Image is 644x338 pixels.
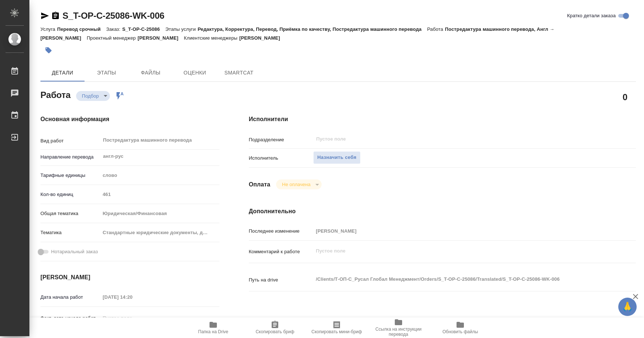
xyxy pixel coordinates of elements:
span: Ссылка на инструкции перевода [372,327,425,337]
span: Оценки [177,68,212,77]
input: Пустое поле [315,135,586,143]
span: 🙏 [621,299,634,315]
h4: [PERSON_NAME] [40,273,219,282]
p: Тарифные единицы [40,172,100,179]
span: Этапы [89,68,124,77]
h4: Оплата [249,180,271,189]
p: Этапы услуги [165,26,198,32]
span: Папка на Drive [198,329,228,334]
p: [PERSON_NAME] [137,35,184,41]
p: Подразделение [249,136,314,143]
p: Услуга [40,26,57,32]
button: Скопировать ссылку [51,11,60,20]
p: Тематика [40,229,100,236]
p: Работа [427,26,445,32]
button: Папка на Drive [182,317,244,338]
button: Скопировать бриф [244,317,306,338]
div: слово [100,169,219,182]
button: Обновить файлы [429,317,491,338]
h4: Исполнители [249,115,636,124]
button: Добавить тэг [40,42,57,58]
textarea: /Clients/Т-ОП-С_Русал Глобал Менеджмент/Orders/S_T-OP-C-25086/Translated/S_T-OP-C-25086-WK-006 [313,273,604,286]
span: Обновить файлы [443,329,478,334]
p: Исполнитель [249,155,314,162]
input: Пустое поле [100,292,164,302]
p: Комментарий к работе [249,248,314,255]
input: Пустое поле [100,189,219,200]
div: Подбор [276,179,321,189]
button: 🙏 [618,298,637,316]
p: S_T-OP-C-25086 [122,26,165,32]
p: Путь на drive [249,276,314,284]
h2: Работа [40,88,71,101]
span: Кратко детали заказа [567,12,616,19]
button: Скопировать ссылку для ЯМессенджера [40,11,49,20]
p: Последнее изменение [249,228,314,235]
p: Клиентские менеджеры [184,35,239,41]
h2: 0 [623,91,627,103]
a: S_T-OP-C-25086-WK-006 [62,11,164,21]
p: Вид работ [40,137,100,145]
button: Ссылка на инструкции перевода [368,317,429,338]
span: Скопировать мини-бриф [311,329,362,334]
span: Файлы [133,68,168,77]
p: Редактура, Корректура, Перевод, Приёмка по качеству, Постредактура машинного перевода [198,26,427,32]
p: [PERSON_NAME] [239,35,286,41]
p: Общая тематика [40,210,100,217]
h4: Основная информация [40,115,219,124]
p: Направление перевода [40,153,100,161]
span: Назначить себя [317,153,356,162]
input: Пустое поле [100,313,164,323]
p: Проектный менеджер [87,35,137,41]
span: Детали [45,68,80,77]
p: Кол-во единиц [40,191,100,198]
span: SmartCat [221,68,257,77]
p: Дата начала работ [40,294,100,301]
button: Не оплачена [280,181,312,188]
p: Заказ: [106,26,122,32]
span: Скопировать бриф [255,329,294,334]
button: Скопировать мини-бриф [306,317,368,338]
div: Стандартные юридические документы, договоры, уставы [100,226,219,239]
button: Назначить себя [313,151,360,164]
div: Юридическая/Финансовая [100,207,219,220]
h4: Дополнительно [249,207,636,216]
p: Перевод срочный [57,26,106,32]
div: Подбор [76,91,110,101]
span: Нотариальный заказ [51,248,98,255]
input: Пустое поле [313,226,604,236]
button: Подбор [80,93,101,99]
p: Факт. дата начала работ [40,315,100,322]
